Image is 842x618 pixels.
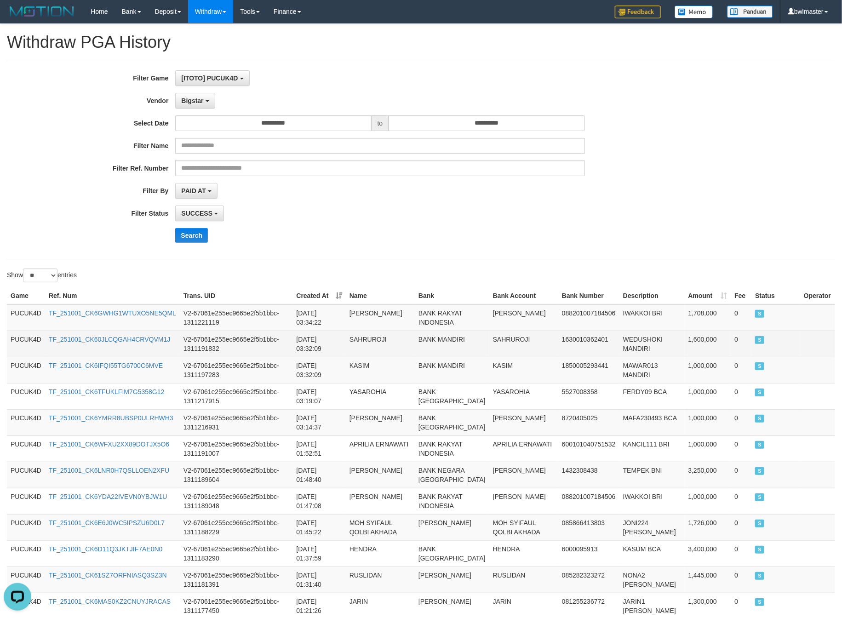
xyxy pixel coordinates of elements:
[685,462,731,488] td: 3,250,000
[755,362,764,370] span: SUCCESS
[489,304,558,331] td: [PERSON_NAME]
[755,520,764,527] span: SUCCESS
[346,566,415,593] td: RUSLIDAN
[675,6,713,18] img: Button%20Memo.svg
[292,462,345,488] td: [DATE] 01:48:40
[175,206,224,221] button: SUCCESS
[292,540,345,566] td: [DATE] 01:37:59
[346,462,415,488] td: [PERSON_NAME]
[489,435,558,462] td: APRILIA ERNAWATI
[415,435,489,462] td: BANK RAKYAT INDONESIA
[558,304,619,331] td: 088201007184506
[346,514,415,540] td: MOH SYIFAUL QOLBI AKHADA
[619,383,685,409] td: FERDY09 BCA
[558,514,619,540] td: 085866413803
[731,566,751,593] td: 0
[45,287,180,304] th: Ref. Num
[755,441,764,449] span: SUCCESS
[619,304,685,331] td: IWAKKOI BRI
[731,540,751,566] td: 0
[175,183,217,199] button: PAID AT
[292,566,345,593] td: [DATE] 01:31:40
[180,331,293,357] td: V2-67061e255ec9665e2f5b1bbc-1311191832
[49,441,169,448] a: TF_251001_CK6WFXU2XX89DOTJX5O6
[415,540,489,566] td: BANK [GEOGRAPHIC_DATA]
[727,6,773,18] img: panduan.png
[731,304,751,331] td: 0
[619,409,685,435] td: MAFA230493 BCA
[558,435,619,462] td: 600101040751532
[7,269,77,282] label: Show entries
[180,304,293,331] td: V2-67061e255ec9665e2f5b1bbc-1311221119
[292,383,345,409] td: [DATE] 03:19:07
[180,409,293,435] td: V2-67061e255ec9665e2f5b1bbc-1311216931
[685,435,731,462] td: 1,000,000
[415,331,489,357] td: BANK MANDIRI
[49,336,170,343] a: TF_251001_CK60JLCQGAH4CRVQVM1J
[180,514,293,540] td: V2-67061e255ec9665e2f5b1bbc-1311188229
[731,435,751,462] td: 0
[180,566,293,593] td: V2-67061e255ec9665e2f5b1bbc-1311181391
[346,304,415,331] td: [PERSON_NAME]
[292,488,345,514] td: [DATE] 01:47:08
[685,383,731,409] td: 1,000,000
[731,488,751,514] td: 0
[731,409,751,435] td: 0
[415,287,489,304] th: Bank
[7,566,45,593] td: PUCUK4D
[489,409,558,435] td: [PERSON_NAME]
[49,362,163,369] a: TF_251001_CK6IFQI55TG6700C6MVE
[489,462,558,488] td: [PERSON_NAME]
[558,383,619,409] td: 5527008358
[619,331,685,357] td: WEDUSHOKI MANDIRI
[7,409,45,435] td: PUCUK4D
[346,540,415,566] td: HENDRA
[755,415,764,423] span: SUCCESS
[489,566,558,593] td: RUSLIDAN
[415,514,489,540] td: [PERSON_NAME]
[180,357,293,383] td: V2-67061e255ec9665e2f5b1bbc-1311197283
[346,435,415,462] td: APRILIA ERNAWATI
[292,304,345,331] td: [DATE] 03:34:22
[755,467,764,475] span: SUCCESS
[755,598,764,606] span: SUCCESS
[731,514,751,540] td: 0
[800,287,835,304] th: Operator
[731,331,751,357] td: 0
[346,488,415,514] td: [PERSON_NAME]
[731,357,751,383] td: 0
[731,383,751,409] td: 0
[292,357,345,383] td: [DATE] 03:32:09
[7,488,45,514] td: PUCUK4D
[619,435,685,462] td: KANCIL111 BRI
[558,488,619,514] td: 088201007184506
[685,488,731,514] td: 1,000,000
[346,287,415,304] th: Name
[415,488,489,514] td: BANK RAKYAT INDONESIA
[181,97,203,104] span: Bigstar
[558,462,619,488] td: 1432308438
[292,514,345,540] td: [DATE] 01:45:22
[181,210,212,217] span: SUCCESS
[685,540,731,566] td: 3,400,000
[49,572,167,579] a: TF_251001_CK61SZ7ORFNIASQ3SZ3N
[180,462,293,488] td: V2-67061e255ec9665e2f5b1bbc-1311189604
[49,519,165,526] a: TF_251001_CK6E6J0WC5IPSZU6D0L7
[23,269,57,282] select: Showentries
[755,310,764,318] span: SUCCESS
[175,228,208,243] button: Search
[489,287,558,304] th: Bank Account
[49,309,176,317] a: TF_251001_CK6GWHG1WTUXO5NE5QML
[755,389,764,396] span: SUCCESS
[755,572,764,580] span: SUCCESS
[7,304,45,331] td: PUCUK4D
[619,566,685,593] td: NONA2 [PERSON_NAME]
[619,488,685,514] td: IWAKKOI BRI
[619,287,685,304] th: Description
[180,540,293,566] td: V2-67061e255ec9665e2f5b1bbc-1311183290
[558,357,619,383] td: 1850005293441
[180,488,293,514] td: V2-67061e255ec9665e2f5b1bbc-1311189048
[181,74,238,82] span: [ITOTO] PUCUK4D
[292,287,345,304] th: Created At: activate to sort column ascending
[180,435,293,462] td: V2-67061e255ec9665e2f5b1bbc-1311191007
